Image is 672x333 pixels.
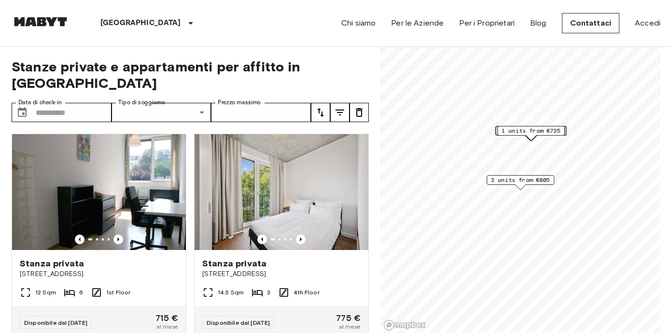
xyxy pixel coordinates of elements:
[635,17,660,29] a: Accedi
[496,126,567,141] div: Map marker
[336,314,361,322] span: 775 €
[391,17,444,29] a: Per le Aziende
[383,319,426,331] a: Mapbox logo
[156,322,178,331] span: al mese
[12,134,186,250] img: Marketing picture of unit DE-01-041-02M
[18,98,62,107] label: Data di check-in
[218,288,244,297] span: 14.5 Sqm
[257,235,267,244] button: Previous image
[350,103,369,122] button: tune
[20,258,84,269] span: Stanza privata
[497,126,565,141] div: Map marker
[13,103,32,122] button: Choose date
[339,322,361,331] span: al mese
[296,235,306,244] button: Previous image
[195,134,368,250] img: Marketing picture of unit DE-01-259-018-03Q
[100,17,181,29] p: [GEOGRAPHIC_DATA]
[341,17,376,29] a: Chi siamo
[155,314,178,322] span: 715 €
[491,176,550,184] span: 2 units from €805
[202,269,361,279] span: [STREET_ADDRESS]
[530,17,546,29] a: Blog
[311,103,330,122] button: tune
[218,98,261,107] label: Prezzo massimo
[118,98,165,107] label: Tipo di soggiorno
[113,235,123,244] button: Previous image
[35,288,56,297] span: 12 Sqm
[459,17,515,29] a: Per i Proprietari
[106,288,130,297] span: 1st Floor
[20,269,178,279] span: [STREET_ADDRESS]
[79,288,83,297] span: 6
[24,319,87,326] span: Disponibile dal [DATE]
[12,58,369,91] span: Stanze private e appartamenti per affitto in [GEOGRAPHIC_DATA]
[502,126,560,135] span: 1 units from €725
[207,319,270,326] span: Disponibile dal [DATE]
[330,103,350,122] button: tune
[202,258,266,269] span: Stanza privata
[294,288,319,297] span: 4th Floor
[562,13,620,33] a: Contattaci
[75,235,84,244] button: Previous image
[267,288,270,297] span: 3
[12,17,70,27] img: Habyt
[487,175,554,190] div: Map marker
